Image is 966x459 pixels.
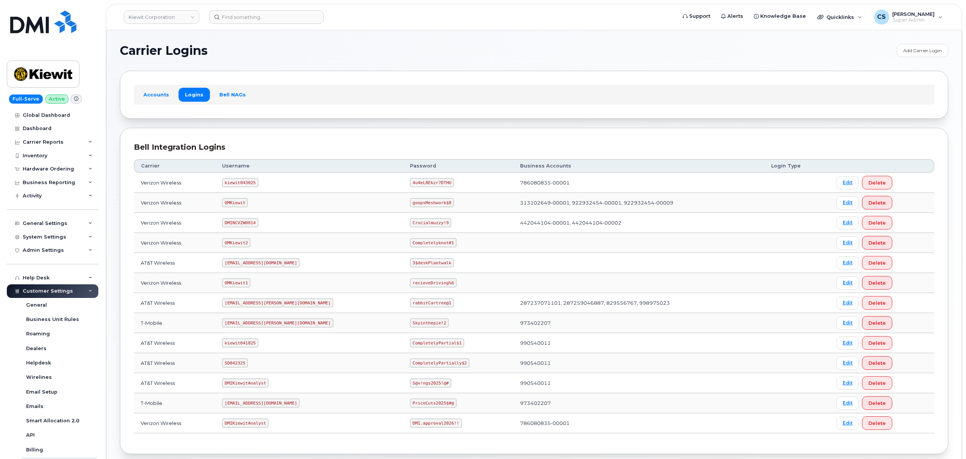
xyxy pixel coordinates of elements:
code: DMINCVZW0814 [222,218,258,227]
code: goopsMeshwork$8 [410,198,454,207]
td: 786080835-00001 [513,173,764,193]
button: Delete [862,196,892,209]
th: Carrier [134,159,215,173]
td: 973402207 [513,393,764,413]
td: AT&T Wireless [134,373,215,393]
a: Edit [836,357,859,370]
code: OMKiewit1 [222,278,250,287]
span: Delete [868,420,886,427]
span: Delete [868,400,886,407]
code: 3$deskPlantwalk [410,258,454,267]
td: T-Mobile [134,313,215,333]
a: Edit [836,336,859,350]
button: Delete [862,256,892,270]
a: Edit [836,377,859,390]
code: Crucialmuzzy!9 [410,218,451,227]
span: Delete [868,239,886,247]
a: Accounts [137,88,175,101]
span: Delete [868,380,886,387]
code: PriceCuts2025$#@ [410,399,457,408]
button: Delete [862,416,892,430]
a: Edit [836,216,859,229]
a: Edit [836,236,859,250]
td: Verizon Wireless [134,213,215,233]
span: Delete [868,319,886,327]
a: Edit [836,397,859,410]
code: recieveDriving%6 [410,278,457,287]
code: CompletelyPartially$2 [410,358,469,368]
button: Delete [862,276,892,290]
td: AT&T Wireless [134,333,215,353]
span: Delete [868,340,886,347]
td: Verizon Wireless [134,413,215,433]
code: [EMAIL_ADDRESS][DOMAIN_NAME] [222,399,300,408]
code: Completelyknot#1 [410,238,457,247]
th: Username [215,159,403,173]
td: Verizon Wireless [134,233,215,253]
a: Bell NAGs [213,88,252,101]
span: Delete [868,179,886,186]
a: Edit [836,296,859,310]
td: AT&T Wireless [134,253,215,273]
span: Carrier Logins [120,45,208,56]
a: Logins [179,88,210,101]
td: Verizon Wireless [134,173,215,193]
button: Delete [862,216,892,229]
button: Delete [862,316,892,330]
td: T-Mobile [134,393,215,413]
td: 973402207 [513,313,764,333]
td: 313102649-00001, 922932454-00001, 922932454-00009 [513,193,764,213]
code: OMKiewit2 [222,238,250,247]
span: Delete [868,259,886,267]
button: Delete [862,296,892,310]
code: [EMAIL_ADDRESS][PERSON_NAME][DOMAIN_NAME] [222,298,333,307]
a: Edit [836,196,859,209]
th: Password [403,159,513,173]
button: Delete [862,236,892,250]
a: Edit [836,316,859,330]
code: SD042325 [222,358,248,368]
td: 990540011 [513,333,764,353]
code: [EMAIL_ADDRESS][PERSON_NAME][DOMAIN_NAME] [222,318,333,327]
button: Delete [862,336,892,350]
iframe: Messenger Launcher [933,426,960,453]
code: Skyinthepie!2 [410,318,449,327]
td: Verizon Wireless [134,273,215,293]
td: AT&T Wireless [134,293,215,313]
code: CompletelyPartial$1 [410,338,464,347]
a: Edit [836,417,859,430]
span: Delete [868,199,886,206]
td: AT&T Wireless [134,353,215,373]
code: kiewit043025 [222,178,258,187]
td: 442044104-00001, 442044104-00002 [513,213,764,233]
button: Delete [862,356,892,370]
th: Login Type [764,159,829,173]
code: DMI.approval2026!! [410,419,461,428]
a: Add Carrier Login [897,44,948,57]
button: Delete [862,396,892,410]
span: Delete [868,360,886,367]
button: Delete [862,376,892,390]
a: Edit [836,276,859,290]
code: 4u4eL8Ekzr?DTHU [410,178,454,187]
code: S@v!ngs2025!@# [410,378,451,388]
td: 786080835-00001 [513,413,764,433]
code: [EMAIL_ADDRESS][DOMAIN_NAME] [222,258,300,267]
code: DMIKiewitAnalyst [222,378,269,388]
div: Bell Integration Logins [134,142,934,153]
td: 287237071101, 287259046887, 829556767, 998975023 [513,293,764,313]
button: Delete [862,176,892,189]
span: Delete [868,279,886,287]
span: Delete [868,299,886,307]
td: 990540011 [513,373,764,393]
code: kiewit041825 [222,338,258,347]
code: OMKiewit [222,198,248,207]
td: 990540011 [513,353,764,373]
code: DMIKiewitAnalyst [222,419,269,428]
a: Edit [836,256,859,270]
th: Business Accounts [513,159,764,173]
a: Edit [836,176,859,189]
span: Delete [868,219,886,226]
td: Verizon Wireless [134,193,215,213]
code: rabbitCartree@1 [410,298,454,307]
